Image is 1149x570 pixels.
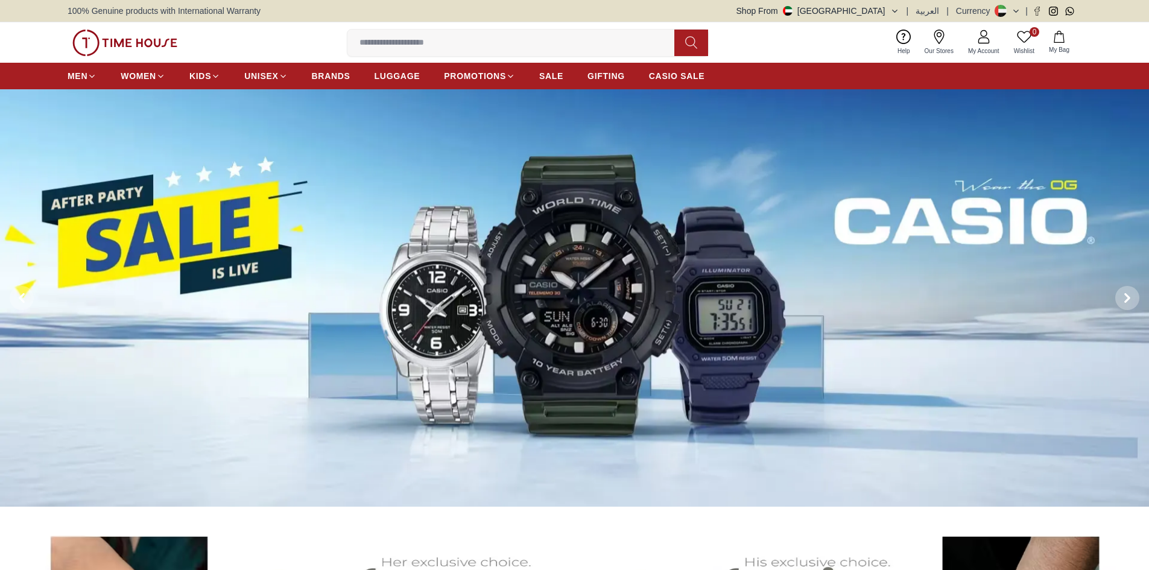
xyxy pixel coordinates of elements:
[890,27,917,58] a: Help
[1033,7,1042,16] a: Facebook
[189,65,220,87] a: KIDS
[375,70,420,82] span: LUGGAGE
[244,65,287,87] a: UNISEX
[68,65,97,87] a: MEN
[68,5,261,17] span: 100% Genuine products with International Warranty
[121,70,156,82] span: WOMEN
[956,5,995,17] div: Currency
[244,70,278,82] span: UNISEX
[963,46,1004,55] span: My Account
[189,70,211,82] span: KIDS
[920,46,958,55] span: Our Stores
[444,70,506,82] span: PROMOTIONS
[312,70,350,82] span: BRANDS
[893,46,915,55] span: Help
[539,70,563,82] span: SALE
[312,65,350,87] a: BRANDS
[121,65,165,87] a: WOMEN
[1009,46,1039,55] span: Wishlist
[1025,5,1028,17] span: |
[1049,7,1058,16] a: Instagram
[587,70,625,82] span: GIFTING
[736,5,899,17] button: Shop From[GEOGRAPHIC_DATA]
[72,30,177,56] img: ...
[1042,28,1077,57] button: My Bag
[783,6,793,16] img: United Arab Emirates
[1030,27,1039,37] span: 0
[1007,27,1042,58] a: 0Wishlist
[1065,7,1074,16] a: Whatsapp
[907,5,909,17] span: |
[917,27,961,58] a: Our Stores
[916,5,939,17] button: العربية
[375,65,420,87] a: LUGGAGE
[444,65,515,87] a: PROMOTIONS
[539,65,563,87] a: SALE
[649,70,705,82] span: CASIO SALE
[1044,45,1074,54] span: My Bag
[68,70,87,82] span: MEN
[946,5,949,17] span: |
[649,65,705,87] a: CASIO SALE
[587,65,625,87] a: GIFTING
